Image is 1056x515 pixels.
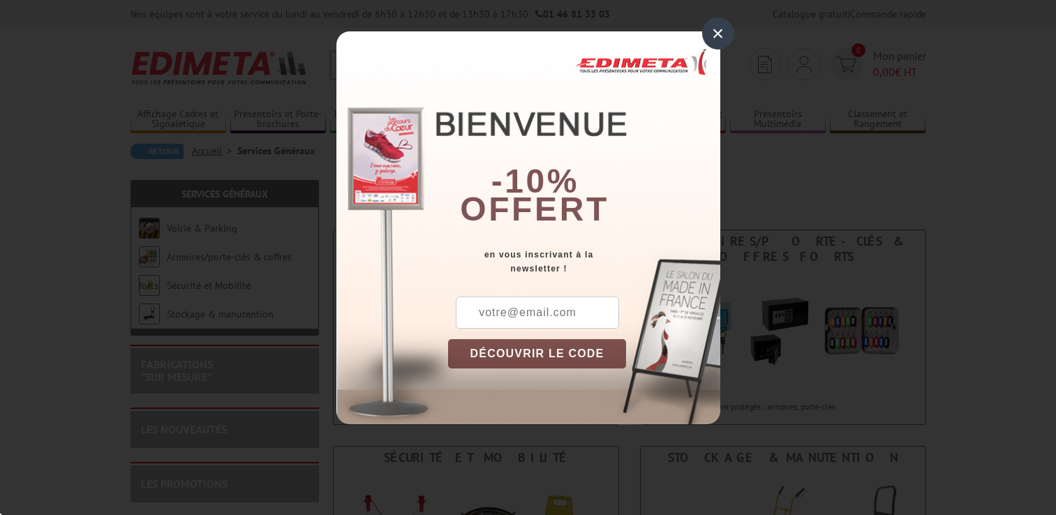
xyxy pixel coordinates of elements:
[456,297,619,329] input: votre@email.com
[491,163,579,200] b: -10%
[702,17,734,50] div: ×
[448,248,720,276] div: en vous inscrivant à la newsletter !
[460,191,609,227] font: offert
[448,339,627,368] button: DÉCOUVRIR LE CODE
